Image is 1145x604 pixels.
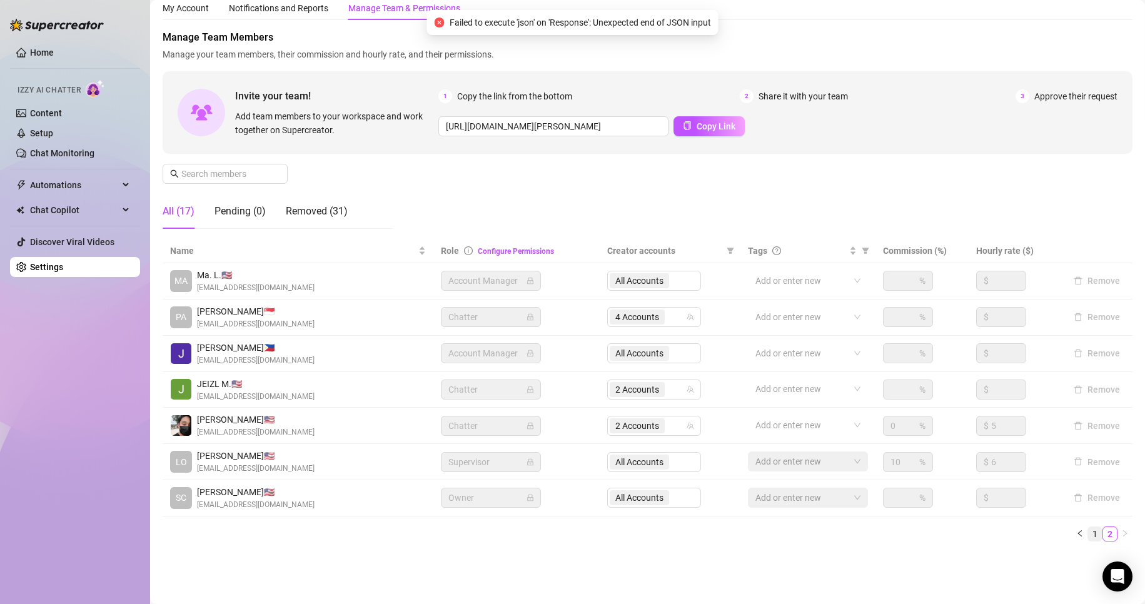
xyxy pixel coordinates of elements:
[1016,89,1029,103] span: 3
[607,244,722,258] span: Creator accounts
[527,277,534,284] span: lock
[30,108,62,118] a: Content
[478,247,554,256] a: Configure Permissions
[438,89,452,103] span: 1
[163,204,194,219] div: All (17)
[30,148,94,158] a: Chat Monitoring
[740,89,754,103] span: 2
[1069,310,1125,325] button: Remove
[697,121,735,131] span: Copy Link
[527,313,534,321] span: lock
[448,271,533,290] span: Account Manager
[610,382,665,397] span: 2 Accounts
[969,239,1061,263] th: Hourly rate ($)
[683,121,692,130] span: copy
[176,310,186,324] span: PA
[30,48,54,58] a: Home
[448,488,533,507] span: Owner
[615,383,659,396] span: 2 Accounts
[759,89,848,103] span: Share it with your team
[862,247,869,254] span: filter
[457,89,572,103] span: Copy the link from the bottom
[197,282,315,294] span: [EMAIL_ADDRESS][DOMAIN_NAME]
[448,380,533,399] span: Chatter
[527,458,534,466] span: lock
[10,19,104,31] img: logo-BBDzfeDw.svg
[197,499,315,511] span: [EMAIL_ADDRESS][DOMAIN_NAME]
[16,206,24,214] img: Chat Copilot
[1072,526,1087,541] li: Previous Page
[171,343,191,364] img: John Lhester
[348,1,460,15] div: Manage Team & Permissions
[450,16,711,29] span: Failed to execute 'json' on 'Response': Unexpected end of JSON input
[18,84,81,96] span: Izzy AI Chatter
[30,175,119,195] span: Automations
[197,268,315,282] span: Ma. L. 🇺🇸
[615,419,659,433] span: 2 Accounts
[16,180,26,190] span: thunderbolt
[615,310,659,324] span: 4 Accounts
[748,244,767,258] span: Tags
[1034,89,1117,103] span: Approve their request
[171,415,191,436] img: john kenneth santillan
[673,116,745,136] button: Copy Link
[30,262,63,272] a: Settings
[1121,530,1129,537] span: right
[1069,346,1125,361] button: Remove
[170,244,416,258] span: Name
[1069,382,1125,397] button: Remove
[435,18,445,28] span: close-circle
[163,1,209,15] div: My Account
[1069,455,1125,470] button: Remove
[174,274,188,288] span: MA
[727,247,734,254] span: filter
[176,455,187,469] span: LO
[197,305,315,318] span: [PERSON_NAME] 🇸🇬
[170,169,179,178] span: search
[197,413,315,426] span: [PERSON_NAME] 🇺🇸
[610,310,665,325] span: 4 Accounts
[772,246,781,255] span: question-circle
[1072,526,1087,541] button: left
[1103,527,1117,541] a: 2
[1069,418,1125,433] button: Remove
[163,48,1132,61] span: Manage your team members, their commission and hourly rate, and their permissions.
[527,350,534,357] span: lock
[464,246,473,255] span: info-circle
[1069,273,1125,288] button: Remove
[229,1,328,15] div: Notifications and Reports
[86,79,105,98] img: AI Chatter
[1076,530,1084,537] span: left
[197,377,315,391] span: JEIZL M. 🇺🇸
[197,449,315,463] span: [PERSON_NAME] 🇺🇸
[687,313,694,321] span: team
[197,391,315,403] span: [EMAIL_ADDRESS][DOMAIN_NAME]
[441,246,459,256] span: Role
[181,167,270,181] input: Search members
[1102,561,1132,591] div: Open Intercom Messenger
[610,418,665,433] span: 2 Accounts
[30,128,53,138] a: Setup
[171,379,191,400] img: JEIZL MALLARI
[1117,526,1132,541] button: right
[235,109,433,137] span: Add team members to your workspace and work together on Supercreator.
[1117,526,1132,541] li: Next Page
[176,491,186,505] span: SC
[859,241,872,260] span: filter
[527,494,534,501] span: lock
[1088,527,1102,541] a: 1
[724,241,737,260] span: filter
[197,318,315,330] span: [EMAIL_ADDRESS][DOMAIN_NAME]
[214,204,266,219] div: Pending (0)
[1102,526,1117,541] li: 2
[163,30,1132,45] span: Manage Team Members
[1087,526,1102,541] li: 1
[527,386,534,393] span: lock
[197,485,315,499] span: [PERSON_NAME] 🇺🇸
[197,341,315,355] span: [PERSON_NAME] 🇵🇭
[286,204,348,219] div: Removed (31)
[448,308,533,326] span: Chatter
[687,386,694,393] span: team
[197,426,315,438] span: [EMAIL_ADDRESS][DOMAIN_NAME]
[448,344,533,363] span: Account Manager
